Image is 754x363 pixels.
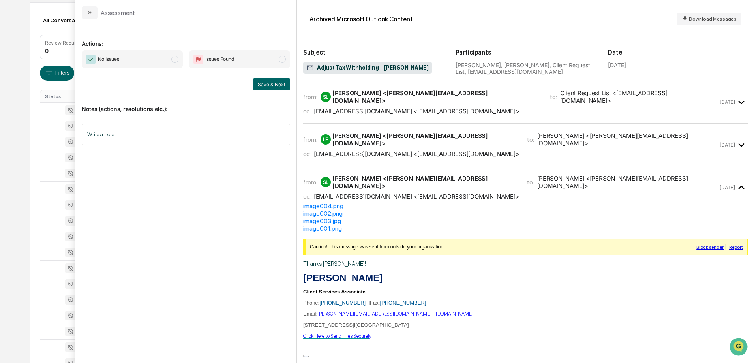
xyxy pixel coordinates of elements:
div: image004.png [303,202,748,210]
a: [DOMAIN_NAME] [436,311,473,317]
a: 🔎Data Lookup [5,173,53,188]
div: [PERSON_NAME] <[PERSON_NAME][EMAIL_ADDRESS][DOMAIN_NAME]> [332,132,518,147]
img: 1746055101610-c473b297-6a78-478c-a979-82029cc54cd1 [16,129,22,135]
span: Adjust Tax Withholding - [PERSON_NAME] [306,64,429,72]
span: Attestations [65,162,98,169]
span: to: [527,179,534,186]
div: Archived Microsoft Outlook Content [309,15,413,23]
span: Issues Found [205,55,234,63]
span: • [66,129,68,135]
span: Data Lookup [16,177,50,184]
p: Actions: [82,31,290,47]
button: Filters [40,66,74,81]
span: Phone: [303,300,319,306]
span: | [725,243,727,250]
p: How can we help? [8,17,144,29]
div: LF [321,134,331,145]
img: Jack Rasmussen [8,121,21,134]
th: Status [40,90,92,102]
span: from: [303,136,317,143]
span: [DATE] [70,129,86,135]
span: I [434,311,436,317]
div: Start new chat [36,60,129,68]
div: SL [321,177,331,187]
span: cc: [303,193,311,200]
div: SL [321,92,331,102]
time: Tuesday, September 16, 2025 at 11:34:46 AM [720,142,735,148]
span: [PERSON_NAME] [24,107,64,114]
button: Download Messages [677,13,741,25]
span: • [66,107,68,114]
div: 0 [45,47,49,54]
h2: Date [608,49,748,56]
div: [DATE] [608,62,626,68]
span: [DATE] [70,107,86,114]
a: [PERSON_NAME][EMAIL_ADDRESS][DOMAIN_NAME] [317,311,431,317]
span: [STREET_ADDRESS] [GEOGRAPHIC_DATA] [303,322,409,328]
span: from: [303,179,317,186]
span: [PERSON_NAME] [303,273,383,283]
div: [PERSON_NAME] <[PERSON_NAME][EMAIL_ADDRESS][DOMAIN_NAME]> [537,132,718,147]
span: from: [303,93,317,101]
div: [EMAIL_ADDRESS][DOMAIN_NAME] <[EMAIL_ADDRESS][DOMAIN_NAME]> [314,193,520,200]
div: 🗄️ [57,162,64,169]
div: 🖐️ [8,162,14,169]
div: image001.png [303,225,748,232]
span: I [368,300,370,306]
img: Flag [193,55,203,64]
span: Client Services Associate [303,289,366,295]
div: 🔎 [8,177,14,184]
span: [PHONE_NUMBER] [319,300,366,306]
div: We're available if you need us! [36,68,109,75]
img: 1746055101610-c473b297-6a78-478c-a979-82029cc54cd1 [16,108,22,114]
span: [PERSON_NAME] [24,129,64,135]
div: Past conversations [8,88,53,94]
span: No Issues [98,55,119,63]
div: [PERSON_NAME] <[PERSON_NAME][EMAIL_ADDRESS][DOMAIN_NAME]> [332,175,518,190]
img: 1746055101610-c473b297-6a78-478c-a979-82029cc54cd1 [8,60,22,75]
img: Jack Rasmussen [8,100,21,113]
span: Fax: [370,300,380,306]
b: I [354,322,356,328]
span: Pylon [79,196,96,202]
img: 8933085812038_c878075ebb4cc5468115_72.jpg [17,60,31,75]
span: Preclearance [16,162,51,169]
div: [PERSON_NAME], [PERSON_NAME], Client Request List, [EMAIL_ADDRESS][DOMAIN_NAME] [456,62,595,75]
time: Tuesday, September 16, 2025 at 11:44:07 AM [720,184,735,190]
div: image002.png [303,210,748,217]
div: Assessment [101,9,135,17]
time: Tuesday, September 16, 2025 at 11:26:07 AM [720,99,735,105]
span: to: [550,93,557,101]
a: Powered byPylon [56,196,96,202]
div: [PERSON_NAME] <[PERSON_NAME][EMAIL_ADDRESS][DOMAIN_NAME]> [537,175,718,190]
a: 🖐️Preclearance [5,158,54,173]
iframe: Open customer support [729,337,750,358]
div: All Conversations [40,14,99,26]
td: Caution! This message was sent from outside your organization. [309,243,613,251]
a: Block sender [696,245,724,250]
span: Thanks [PERSON_NAME]! [303,260,366,267]
h2: Subject [303,49,443,56]
h2: Participants [456,49,595,56]
a: 🗄️Attestations [54,158,101,173]
button: Save & Next [253,78,290,90]
p: Notes (actions, resolutions etc.): [82,96,290,112]
span: Download Messages [689,16,737,22]
div: [EMAIL_ADDRESS][DOMAIN_NAME] <[EMAIL_ADDRESS][DOMAIN_NAME]> [314,107,520,115]
button: Start new chat [134,63,144,72]
a: Click Here to Send Files Securely [303,333,371,339]
div: image003.jpg [303,217,748,225]
span: cc: [303,107,311,115]
span: Email: [303,311,317,317]
div: Review Required [45,40,83,46]
span: cc: [303,150,311,158]
div: [PERSON_NAME] <[PERSON_NAME][EMAIL_ADDRESS][DOMAIN_NAME]> [332,89,540,104]
span: to: [527,136,534,143]
button: See all [122,86,144,96]
span: [PHONE_NUMBER] [380,300,426,306]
